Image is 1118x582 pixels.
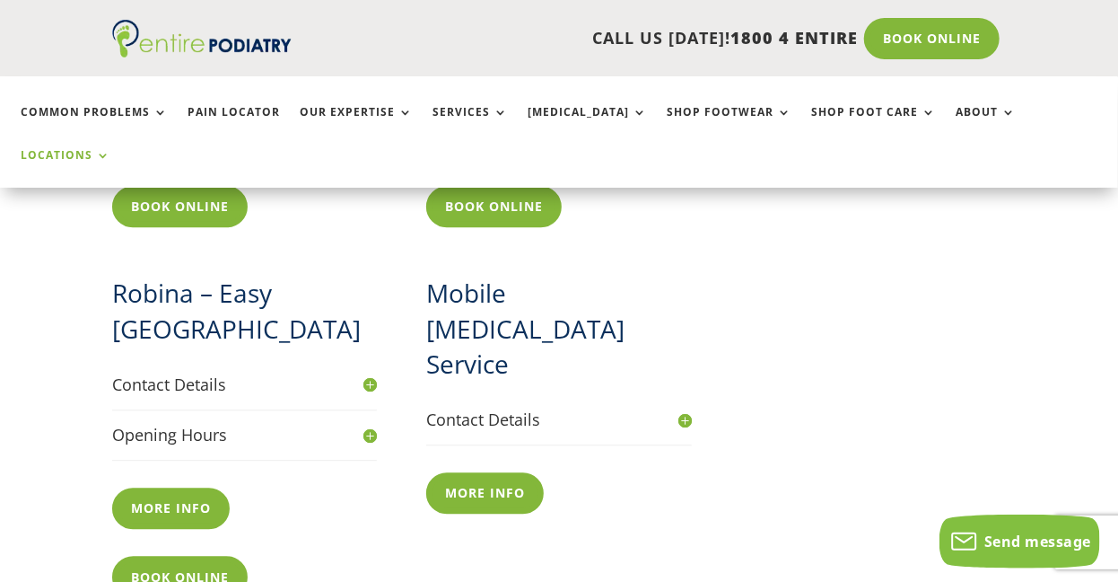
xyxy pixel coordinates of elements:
[112,186,248,227] a: Book Online
[432,106,508,145] a: Services
[312,27,859,50] p: CALL US [DATE]!
[730,27,858,48] span: 1800 4 ENTIRE
[112,276,378,355] h2: Robina – Easy [GEOGRAPHIC_DATA]
[112,488,230,529] a: More info
[939,515,1100,569] button: Send message
[528,106,647,145] a: [MEDICAL_DATA]
[188,106,280,145] a: Pain Locator
[112,374,378,396] h4: Contact Details
[864,18,1000,59] a: Book Online
[112,43,292,61] a: Entire Podiatry
[21,106,168,145] a: Common Problems
[21,149,110,188] a: Locations
[426,276,692,391] h2: Mobile [MEDICAL_DATA] Service
[426,472,544,514] a: More info
[300,106,413,145] a: Our Expertise
[956,106,1016,145] a: About
[811,106,936,145] a: Shop Foot Care
[112,20,292,57] img: logo (1)
[667,106,791,145] a: Shop Footwear
[426,409,692,431] h4: Contact Details
[112,424,378,446] h4: Opening Hours
[426,186,562,227] a: Book Online
[984,532,1091,551] span: Send message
